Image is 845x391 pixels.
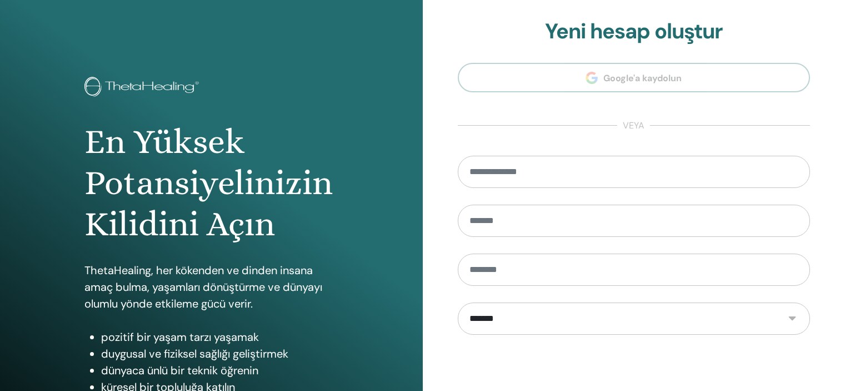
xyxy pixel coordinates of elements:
li: pozitif bir yaşam tarzı yaşamak [101,329,338,345]
p: ThetaHealing, her kökenden ve dinden insana amaç bulma, yaşamları dönüştürme ve dünyayı olumlu yö... [84,262,338,312]
h1: En Yüksek Potansiyelinizin Kilidini Açın [84,121,338,245]
li: dünyaca ünlü bir teknik öğrenin [101,362,338,379]
span: veya [617,119,650,132]
li: duygusal ve fiziksel sağlığı geliştirmek [101,345,338,362]
h2: Yeni hesap oluştur [458,19,811,44]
